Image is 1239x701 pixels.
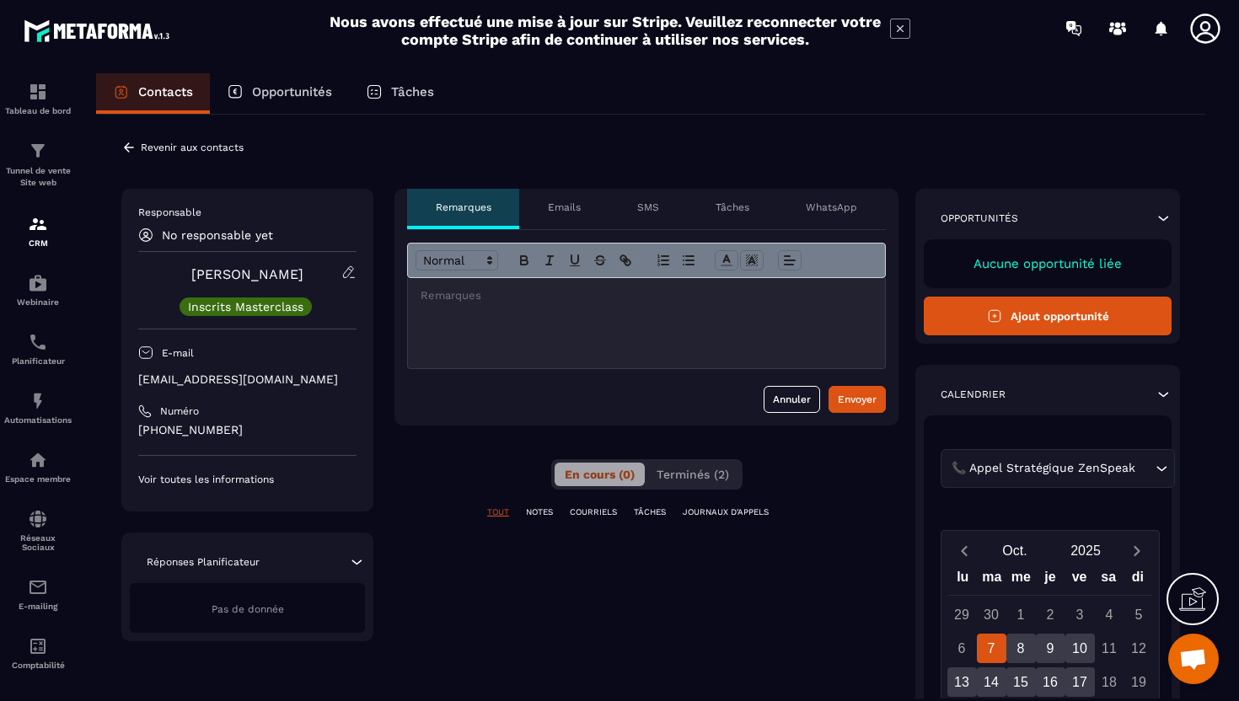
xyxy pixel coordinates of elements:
button: Next month [1121,539,1152,562]
p: Aucune opportunité liée [941,256,1155,271]
p: WhatsApp [806,201,857,214]
button: Terminés (2) [646,463,739,486]
div: 19 [1124,667,1154,697]
div: Ouvrir le chat [1168,634,1219,684]
p: Automatisations [4,415,72,425]
div: 2 [1036,600,1065,629]
img: formation [28,141,48,161]
h2: Nous avons effectué une mise à jour sur Stripe. Veuillez reconnecter votre compte Stripe afin de ... [329,13,882,48]
div: me [1006,565,1036,595]
p: Comptabilité [4,661,72,670]
p: Tableau de bord [4,106,72,115]
div: ma [978,565,1007,595]
div: 18 [1095,667,1124,697]
div: 7 [977,634,1006,663]
a: automationsautomationsAutomatisations [4,378,72,437]
div: 10 [1065,634,1095,663]
img: formation [28,82,48,102]
p: TOUT [487,506,509,518]
a: automationsautomationsWebinaire [4,260,72,319]
a: Opportunités [210,73,349,114]
p: E-mailing [4,602,72,611]
p: Revenir aux contacts [141,142,244,153]
p: NOTES [526,506,553,518]
img: formation [28,214,48,234]
div: 12 [1124,634,1154,663]
span: Terminés (2) [657,468,729,481]
div: Envoyer [838,391,877,408]
p: Voir toutes les informations [138,473,357,486]
p: JOURNAUX D'APPELS [683,506,769,518]
div: 11 [1095,634,1124,663]
p: Contacts [138,84,193,99]
p: Responsable [138,206,357,219]
img: automations [28,391,48,411]
p: Tunnel de vente Site web [4,165,72,189]
p: [EMAIL_ADDRESS][DOMAIN_NAME] [138,372,357,388]
button: Ajout opportunité [924,297,1172,335]
span: 📞 Appel Stratégique ZenSpeak [947,459,1139,478]
div: je [1036,565,1065,595]
button: En cours (0) [555,463,645,486]
p: No responsable yet [162,228,273,242]
div: 9 [1036,634,1065,663]
p: SMS [637,201,659,214]
p: E-mail [162,346,194,360]
a: accountantaccountantComptabilité [4,623,72,682]
button: Open years overlay [1050,536,1121,565]
div: sa [1094,565,1124,595]
span: En cours (0) [565,468,635,481]
img: logo [24,15,175,46]
img: automations [28,450,48,470]
a: automationsautomationsEspace membre [4,437,72,496]
p: Opportunités [941,211,1018,225]
div: 1 [1006,600,1036,629]
button: Previous month [948,539,979,562]
p: Calendrier [941,388,1006,401]
p: Webinaire [4,297,72,307]
div: lu [948,565,978,595]
div: 3 [1065,600,1095,629]
div: Search for option [941,449,1175,488]
p: Planificateur [4,356,72,366]
a: Tâches [349,73,451,114]
div: 30 [977,600,1006,629]
div: 16 [1036,667,1065,697]
p: [PHONE_NUMBER] [138,422,357,438]
p: Inscrits Masterclass [188,301,303,313]
p: Opportunités [252,84,332,99]
p: Réseaux Sociaux [4,533,72,552]
p: Espace membre [4,474,72,484]
p: Remarques [436,201,491,214]
img: automations [28,273,48,293]
p: Tâches [716,201,749,214]
a: formationformationTableau de bord [4,69,72,128]
div: 13 [947,667,977,697]
div: di [1123,565,1152,595]
a: formationformationTunnel de vente Site web [4,128,72,201]
img: email [28,577,48,597]
p: TÂCHES [634,506,666,518]
a: emailemailE-mailing [4,565,72,623]
p: COURRIELS [570,506,617,518]
div: 8 [1006,634,1036,663]
button: Open months overlay [979,536,1050,565]
input: Search for option [1139,459,1151,478]
div: 15 [1006,667,1036,697]
div: 29 [947,600,977,629]
img: accountant [28,636,48,656]
a: schedulerschedulerPlanificateur [4,319,72,378]
div: 5 [1124,600,1154,629]
img: scheduler [28,332,48,352]
button: Annuler [764,386,820,413]
div: 17 [1065,667,1095,697]
button: Envoyer [829,386,886,413]
a: [PERSON_NAME] [191,266,303,282]
div: 6 [947,634,977,663]
a: formationformationCRM [4,201,72,260]
a: social-networksocial-networkRéseaux Sociaux [4,496,72,565]
p: Réponses Planificateur [147,555,260,569]
div: 14 [977,667,1006,697]
div: 4 [1095,600,1124,629]
span: Pas de donnée [212,603,284,615]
